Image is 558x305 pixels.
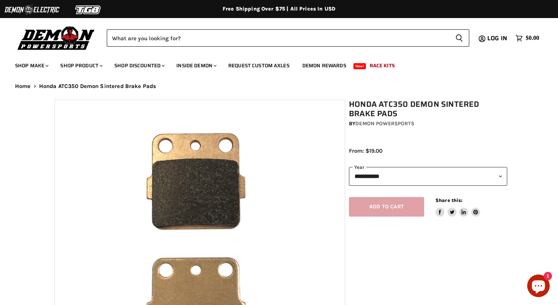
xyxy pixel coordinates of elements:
[525,275,552,299] inbox-online-store-chat: Shopify online store chat
[55,58,107,73] a: Shop Product
[297,58,352,73] a: Demon Rewards
[349,147,382,154] span: From: $19.00
[15,24,97,51] img: Demon Powersports
[107,29,469,47] form: Product
[449,29,469,47] button: Search
[171,58,221,73] a: Inside Demon
[435,197,462,203] span: Share this:
[435,197,480,217] aside: Share this:
[107,29,449,47] input: Search
[526,35,539,42] span: $0.00
[487,33,507,43] span: Log in
[223,58,295,73] a: Request Custom Axles
[9,55,537,73] ul: Main menu
[355,120,414,127] a: Demon Powersports
[60,3,117,17] img: TGB Logo 2
[349,120,507,128] div: by
[9,58,53,73] a: Shop Make
[364,58,400,73] a: Race Kits
[484,35,512,42] a: Log in
[353,63,366,69] span: New!
[109,58,169,73] a: Shop Discounted
[39,83,156,90] span: Honda ATC350 Demon Sintered Brake Pads
[349,100,507,118] h1: Honda ATC350 Demon Sintered Brake Pads
[349,167,507,185] select: year
[4,3,60,17] img: Demon Electric Logo 2
[15,83,31,90] a: Home
[512,33,543,44] a: $0.00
